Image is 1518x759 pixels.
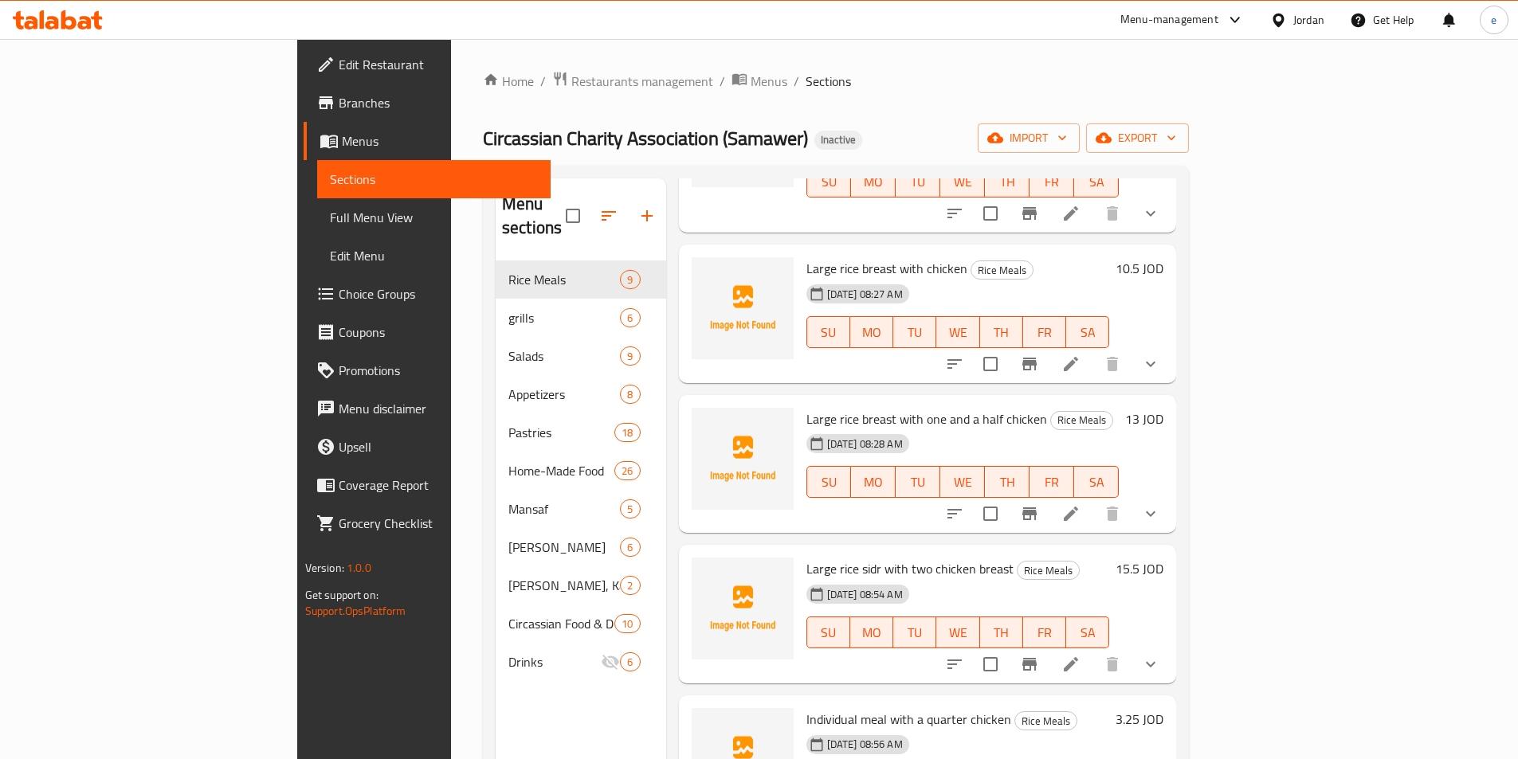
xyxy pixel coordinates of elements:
span: Drinks [508,652,601,671]
span: Individual meal with a quarter chicken [806,707,1011,731]
div: Home-Made Food26 [496,452,666,490]
span: 5 [621,502,639,517]
span: ​Circassian ​Charity ​Association​ (Samawer) [483,120,808,156]
button: show more [1132,645,1170,683]
a: Full Menu View [317,198,551,237]
span: [DATE] 08:28 AM [821,436,909,452]
span: TU [902,170,934,194]
a: Edit menu item [1061,504,1081,523]
span: Mansaf [508,499,620,518]
div: items [620,385,640,404]
button: SA [1074,166,1119,198]
button: delete [1093,194,1132,233]
div: Ozzy, Kabseh, Bukhari, Freekeh [508,576,620,595]
div: items [620,576,640,595]
div: grills [508,308,620,327]
a: Support.OpsPlatform [305,601,406,621]
a: Sections [317,160,551,198]
span: [DATE] 08:56 AM [821,737,909,752]
button: show more [1132,495,1170,533]
h6: 3.25 JOD [1116,708,1163,730]
span: Edit Menu [330,246,538,265]
span: Salads [508,346,620,366]
span: WE [947,170,979,194]
span: Menu disclaimer [339,399,538,418]
span: TU [900,621,930,644]
button: FR [1023,316,1066,348]
span: SU [814,471,845,494]
div: Rice Meals [1014,711,1077,730]
div: Circassian Food & Desserts10 [496,604,666,643]
span: Rice Meals [1051,411,1112,429]
span: 6 [621,655,639,670]
div: items [614,461,640,480]
button: Branch-specific-item [1010,345,1049,383]
span: 2 [621,578,639,593]
div: Appetizers8 [496,375,666,413]
span: MO [857,170,889,194]
span: SU [814,170,845,194]
span: Sections [806,72,851,91]
span: Coverage Report [339,475,538,495]
a: Edit menu item [1061,354,1081,374]
span: Large rice breast with chicken [806,256,967,280]
a: Promotions [304,351,551,389]
button: SA [1066,316,1109,348]
a: Branches [304,84,551,122]
button: delete [1093,645,1132,683]
button: MO [850,316,893,348]
button: SA [1074,466,1119,498]
button: Branch-specific-item [1010,495,1049,533]
div: items [620,346,640,366]
span: TU [902,471,934,494]
div: Rice Meals [508,270,620,289]
button: TU [893,316,936,348]
button: delete [1093,345,1132,383]
span: Select to update [974,497,1007,530]
div: Mansaf5 [496,490,666,528]
div: items [614,423,640,442]
button: MO [850,616,893,648]
span: FR [1036,170,1068,194]
span: MO [857,321,887,344]
button: export [1086,123,1189,153]
div: Rice Meals [971,260,1034,280]
div: Inactive [814,131,862,150]
button: SU [806,466,852,498]
button: delete [1093,495,1132,533]
svg: Show Choices [1141,354,1160,374]
div: Circassian Food & Desserts [508,614,614,633]
span: WE [943,321,973,344]
button: SU [806,166,852,198]
button: sort-choices [936,194,974,233]
span: Promotions [339,361,538,380]
a: Upsell [304,428,551,466]
a: Edit menu item [1061,204,1081,223]
span: FR [1030,621,1060,644]
li: / [794,72,799,91]
svg: Inactive section [601,652,620,671]
span: 18 [615,425,639,440]
h6: 15.5 JOD [1116,558,1163,580]
span: Inactive [814,133,862,147]
span: SA [1081,170,1112,194]
span: [DATE] 08:27 AM [821,287,909,302]
button: Add section [628,197,666,235]
span: TH [991,170,1023,194]
span: 6 [621,540,639,555]
span: Appetizers [508,385,620,404]
button: TU [893,616,936,648]
span: SA [1073,321,1103,344]
span: Pastries [508,423,614,442]
button: sort-choices [936,345,974,383]
a: Edit Menu [317,237,551,275]
button: Branch-specific-item [1010,194,1049,233]
span: Coupons [339,323,538,342]
button: import [978,123,1080,153]
span: Select to update [974,347,1007,381]
a: Edit Restaurant [304,45,551,84]
div: items [620,499,640,518]
div: items [620,308,640,327]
